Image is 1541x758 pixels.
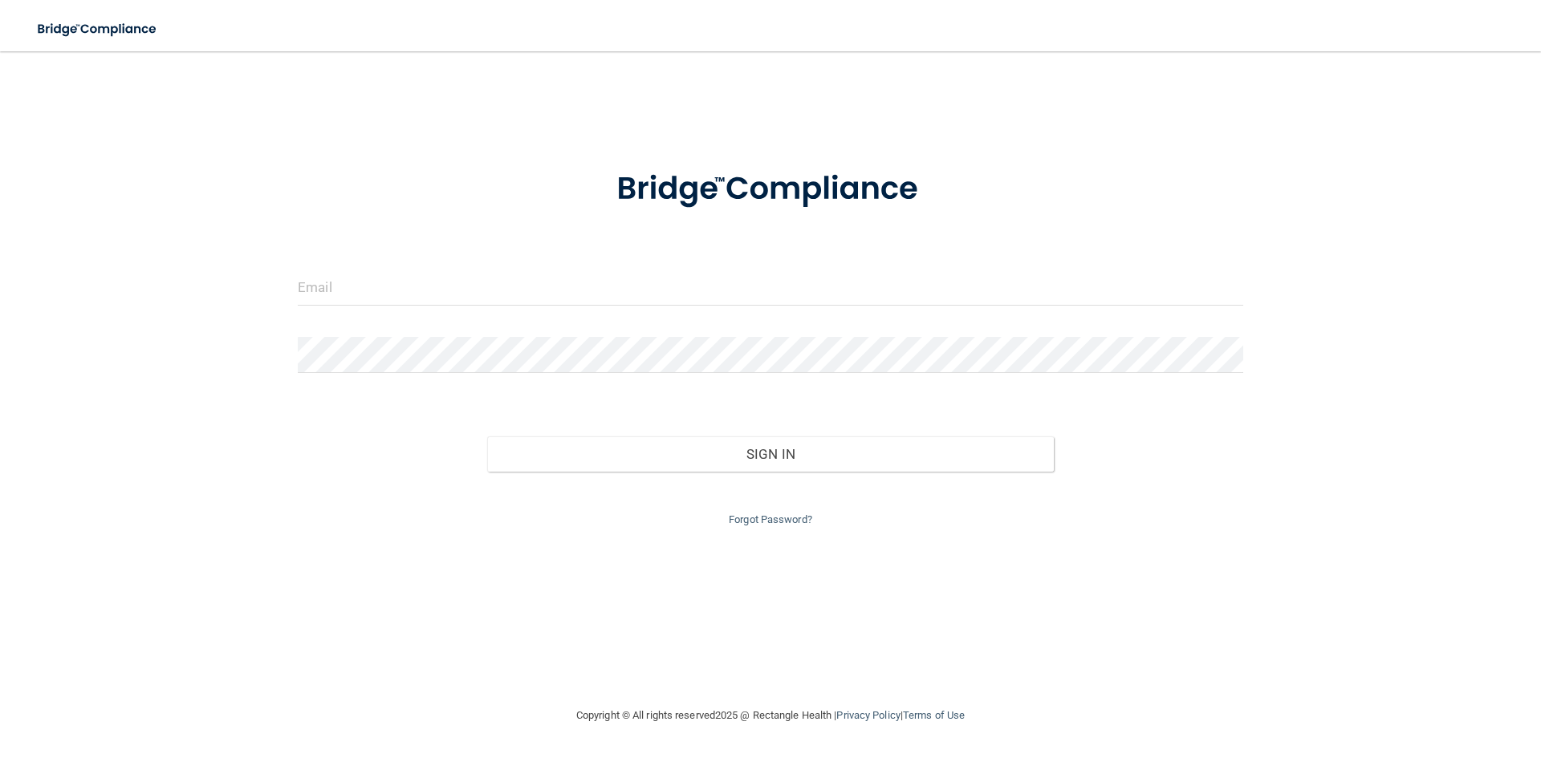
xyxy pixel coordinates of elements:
[478,690,1063,741] div: Copyright © All rights reserved 2025 @ Rectangle Health | |
[729,513,812,525] a: Forgot Password?
[24,13,172,46] img: bridge_compliance_login_screen.278c3ca4.svg
[298,270,1243,306] input: Email
[903,709,965,721] a: Terms of Use
[487,436,1055,472] button: Sign In
[583,148,958,231] img: bridge_compliance_login_screen.278c3ca4.svg
[836,709,900,721] a: Privacy Policy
